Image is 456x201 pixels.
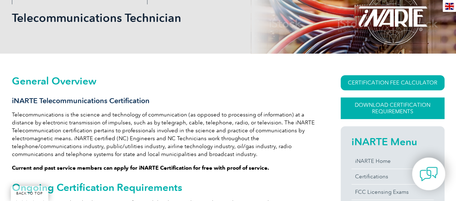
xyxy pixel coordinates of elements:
h3: iNARTE Telecommunications Certification [12,96,315,105]
strong: Current and past service members can apply for iNARTE Certification for free with proof of service. [12,165,269,171]
a: iNARTE Home [351,154,434,169]
a: BACK TO TOP [11,186,48,201]
h2: Ongoing Certification Requirements [12,182,315,193]
img: en [445,3,454,10]
p: Telecommunications is the science and technology of communication (as opposed to processing of in... [12,111,315,158]
h1: Telecommunications Technician [12,11,289,25]
img: contact-chat.png [420,165,438,183]
a: CERTIFICATION FEE CALCULATOR [341,75,444,90]
h2: General Overview [12,75,315,87]
h2: iNARTE Menu [351,136,434,147]
a: Download Certification Requirements [341,97,444,119]
a: Certifications [351,169,434,184]
a: FCC Licensing Exams [351,184,434,200]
